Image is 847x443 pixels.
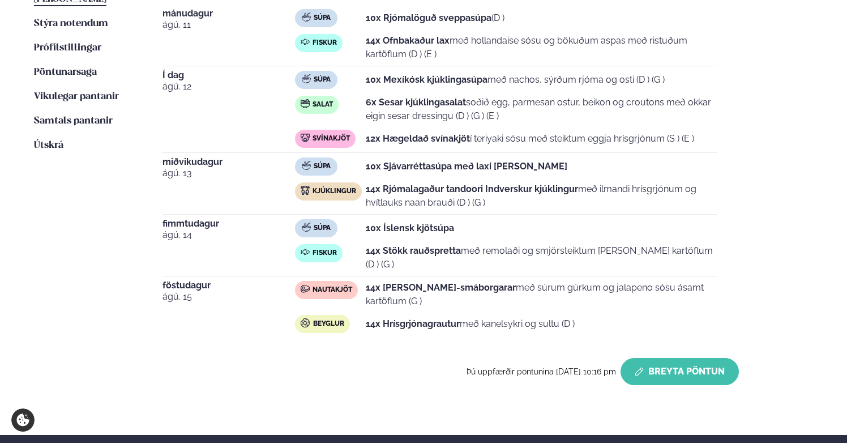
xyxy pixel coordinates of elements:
span: ágú. 13 [162,167,295,180]
span: Stýra notendum [34,19,108,28]
span: ágú. 14 [162,228,295,242]
span: mánudagur [162,9,295,18]
p: með remolaði og smjörsteiktum [PERSON_NAME] kartöflum (D ) (G ) [366,244,717,271]
span: Súpa [314,162,331,171]
p: með súrum gúrkum og jalapeno sósu ásamt kartöflum (G ) [366,281,717,308]
span: Fiskur [313,249,337,258]
p: með hollandaise sósu og bökuðum aspas með ristuðum kartöflum (D ) (E ) [366,34,717,61]
a: Samtals pantanir [34,114,113,128]
span: Þú uppfærðir pöntunina [DATE] 10:16 pm [467,367,616,376]
span: Fiskur [313,39,337,48]
img: soup.svg [302,74,311,83]
strong: 12x Hægeldað svínakjöt [366,133,470,144]
img: salad.svg [301,99,310,108]
p: með nachos, sýrðum rjóma og osti (D ) (G ) [366,73,665,87]
p: soðið egg, parmesan ostur, beikon og croutons með okkar eigin sesar dressingu (D ) (G ) (E ) [366,96,717,123]
span: Svínakjöt [313,134,350,143]
span: Prófílstillingar [34,43,101,53]
a: Vikulegar pantanir [34,90,119,104]
img: fish.svg [301,248,310,257]
img: soup.svg [302,161,311,170]
span: Pöntunarsaga [34,67,97,77]
span: Í dag [162,71,295,80]
span: ágú. 12 [162,80,295,93]
img: bagle-new-16px.svg [301,318,310,327]
span: Kjúklingur [313,187,356,196]
span: Beyglur [313,320,344,329]
img: soup.svg [302,223,311,232]
span: Súpa [314,224,331,233]
span: Salat [313,100,333,109]
strong: 10x Mexíkósk kjúklingasúpa [366,74,487,85]
strong: 10x Sjávarréttasúpa með laxi [PERSON_NAME] [366,161,567,172]
span: föstudagur [162,281,295,290]
span: fimmtudagur [162,219,295,228]
img: fish.svg [301,37,310,46]
a: Pöntunarsaga [34,66,97,79]
strong: 6x Sesar kjúklingasalat [366,97,466,108]
span: Nautakjöt [313,286,352,295]
strong: 14x Rjómalagaður tandoori Indverskur kjúklingur [366,184,578,194]
span: Samtals pantanir [34,116,113,126]
span: Súpa [314,14,331,23]
img: soup.svg [302,12,311,22]
strong: 10x Íslensk kjötsúpa [366,223,454,233]
p: með ilmandi hrísgrjónum og hvítlauks naan brauði (D ) (G ) [366,182,717,210]
span: miðvikudagur [162,157,295,167]
a: Stýra notendum [34,17,108,31]
strong: 14x Stökk rauðspretta [366,245,461,256]
p: með kanelsykri og sultu (D ) [366,317,575,331]
a: Cookie settings [11,408,35,432]
img: pork.svg [301,133,310,142]
strong: 14x [PERSON_NAME]-smáborgarar [366,282,516,293]
p: (D ) [366,11,504,25]
a: Prófílstillingar [34,41,101,55]
button: Breyta Pöntun [621,358,739,385]
a: Útskrá [34,139,63,152]
strong: 14x Hrísgrjónagrautur [366,318,460,329]
span: ágú. 11 [162,18,295,32]
strong: 10x Rjómalöguð sveppasúpa [366,12,491,23]
span: ágú. 15 [162,290,295,304]
span: Vikulegar pantanir [34,92,119,101]
p: í teriyaki sósu með steiktum eggja hrísgrjónum (S ) (E ) [366,132,694,146]
img: beef.svg [301,284,310,293]
img: chicken.svg [301,186,310,195]
span: Útskrá [34,140,63,150]
span: Súpa [314,75,331,84]
strong: 14x Ofnbakaður lax [366,35,450,46]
